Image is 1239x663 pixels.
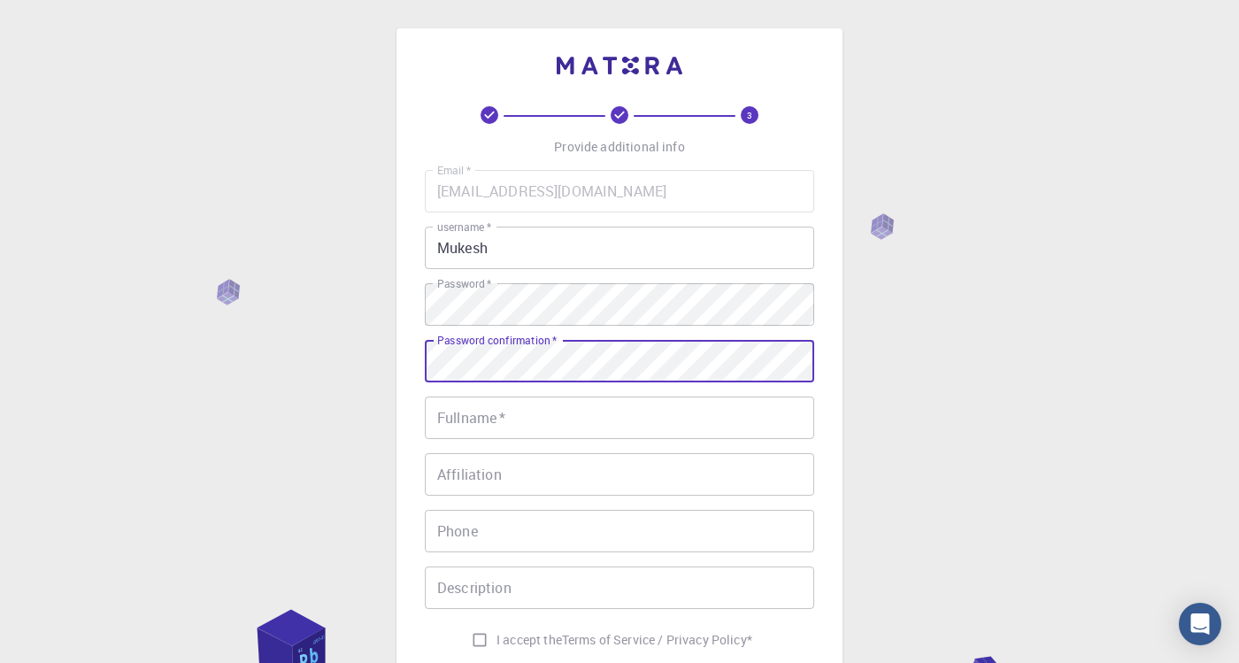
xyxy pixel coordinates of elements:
label: username [437,220,491,235]
label: Password confirmation [437,333,557,348]
p: Terms of Service / Privacy Policy * [562,631,752,649]
a: Terms of Service / Privacy Policy* [562,631,752,649]
div: Open Intercom Messenger [1179,603,1221,645]
text: 3 [747,109,752,121]
p: Provide additional info [554,138,684,156]
label: Email [437,163,471,178]
span: I accept the [496,631,562,649]
label: Password [437,276,491,291]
